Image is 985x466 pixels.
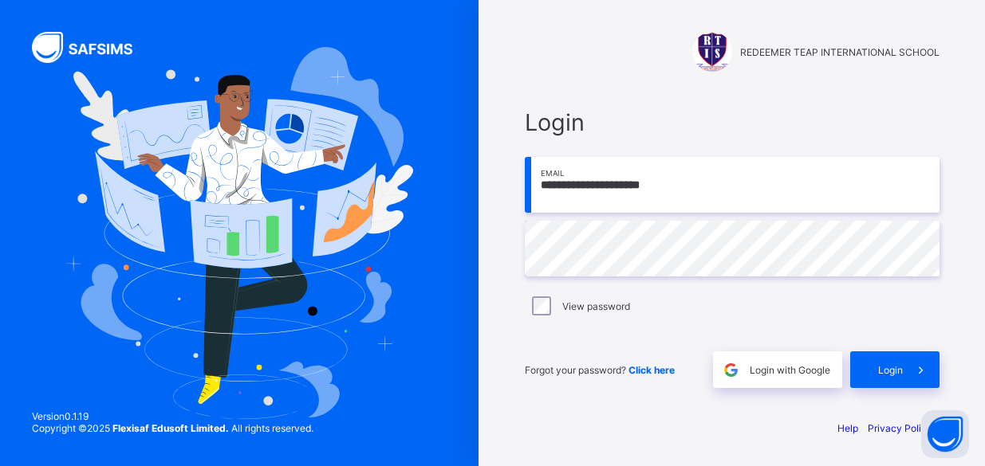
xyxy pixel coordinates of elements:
[525,364,675,376] span: Forgot your password?
[65,47,412,420] img: Hero Image
[878,364,903,376] span: Login
[562,300,630,312] label: View password
[628,364,675,376] a: Click here
[32,422,313,434] span: Copyright © 2025 All rights reserved.
[32,32,152,63] img: SAFSIMS Logo
[750,364,830,376] span: Login with Google
[525,108,940,136] span: Login
[837,422,858,434] a: Help
[722,361,740,379] img: google.396cfc9801f0270233282035f929180a.svg
[32,410,313,422] span: Version 0.1.19
[921,410,969,458] button: Open asap
[740,46,940,58] span: REDEEMER TEAP INTERNATIONAL SCHOOL
[112,422,229,434] strong: Flexisaf Edusoft Limited.
[868,422,932,434] a: Privacy Policy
